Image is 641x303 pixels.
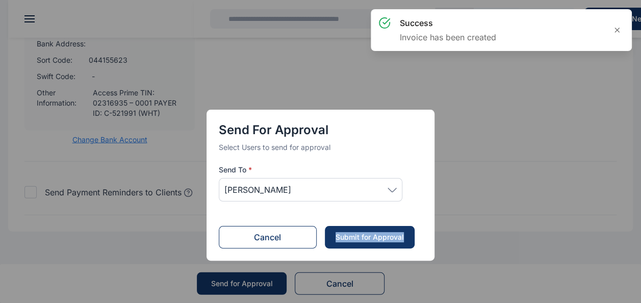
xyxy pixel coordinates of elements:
div: Submit for Approval [335,232,404,242]
p: Invoice has been created [400,31,496,43]
h3: success [400,17,496,29]
span: Send To [219,165,252,175]
h4: Send for Approval [219,122,422,138]
button: Cancel [219,226,317,248]
button: Submit for Approval [325,226,415,248]
span: [PERSON_NAME] [224,184,291,196]
p: Select Users to send for approval [219,142,422,153]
